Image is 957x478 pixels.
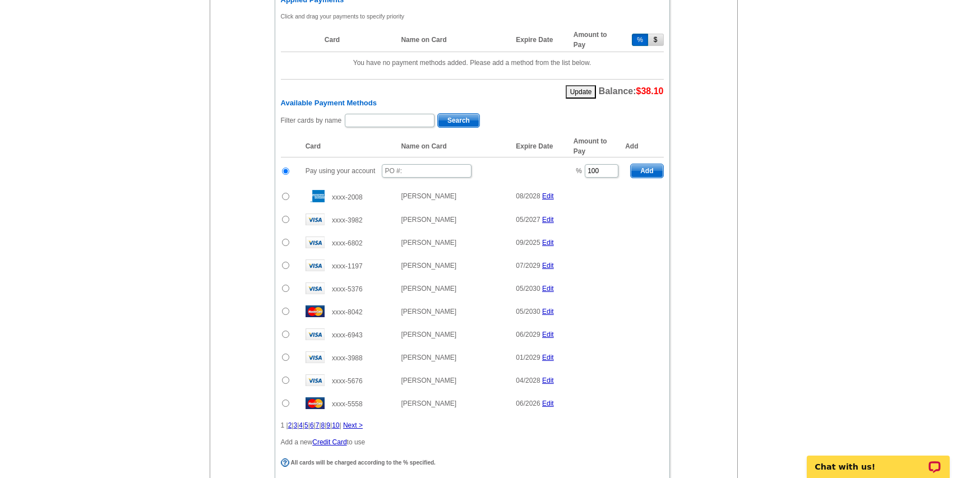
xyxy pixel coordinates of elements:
[631,164,663,178] span: Add
[332,262,363,270] span: xxxx-1197
[401,377,456,384] span: [PERSON_NAME]
[516,192,540,200] span: 08/2028
[630,164,663,178] button: Add
[401,192,456,200] span: [PERSON_NAME]
[401,239,456,247] span: [PERSON_NAME]
[395,136,510,157] th: Name on Card
[542,377,554,384] a: Edit
[510,136,567,157] th: Expire Date
[516,354,540,361] span: 01/2029
[332,421,339,429] a: 10
[332,216,363,224] span: xxxx-3982
[401,354,456,361] span: [PERSON_NAME]
[306,374,325,386] img: visa.gif
[319,28,396,52] th: Card
[306,397,325,409] img: mast.gif
[510,28,567,52] th: Expire Date
[306,167,376,175] span: Pay using your account
[281,458,661,467] div: All cards will be charged according to the % specified.
[306,351,325,363] img: visa.gif
[306,259,325,271] img: visa.gif
[636,86,664,96] span: $38.10
[566,85,597,99] button: Update
[281,437,664,447] p: Add a new to use
[281,420,664,430] div: 1 | | | | | | | | | |
[542,285,554,293] a: Edit
[395,28,510,52] th: Name on Card
[288,421,292,429] a: 2
[516,400,540,407] span: 06/2026
[304,421,308,429] a: 5
[332,354,363,362] span: xxxx-3988
[299,421,303,429] a: 4
[542,331,554,338] a: Edit
[401,285,456,293] span: [PERSON_NAME]
[401,331,456,338] span: [PERSON_NAME]
[316,421,320,429] a: 7
[312,438,346,446] a: Credit Card
[332,239,363,247] span: xxxx-6802
[568,136,625,157] th: Amount to Pay
[306,328,325,340] img: visa.gif
[625,136,663,157] th: Add
[599,86,664,96] span: Balance:
[281,99,664,108] h6: Available Payment Methods
[516,308,540,315] span: 05/2030
[542,239,554,247] a: Edit
[648,34,664,46] button: $
[542,192,554,200] a: Edit
[516,331,540,338] span: 06/2029
[332,285,363,293] span: xxxx-5376
[332,400,363,408] span: xxxx-5558
[401,308,456,315] span: [PERSON_NAME]
[332,377,363,385] span: xxxx-5676
[632,34,648,46] button: %
[437,113,480,128] button: Search
[516,285,540,293] span: 05/2030
[401,400,456,407] span: [PERSON_NAME]
[576,167,582,175] span: %
[516,239,540,247] span: 09/2025
[281,11,664,21] p: Click and drag your payments to specify priority
[321,421,325,429] a: 8
[438,114,479,127] span: Search
[542,308,554,315] a: Edit
[542,262,554,270] a: Edit
[332,308,363,316] span: xxxx-8042
[306,282,325,294] img: visa.gif
[542,400,554,407] a: Edit
[281,115,342,126] label: Filter cards by name
[281,52,664,73] td: You have no payment methods added. Please add a method from the list below.
[332,331,363,339] span: xxxx-6943
[306,305,325,317] img: mast.gif
[799,443,957,478] iframe: LiveChat chat widget
[516,216,540,224] span: 05/2027
[401,216,456,224] span: [PERSON_NAME]
[516,377,540,384] span: 04/2028
[300,136,396,157] th: Card
[332,193,363,201] span: xxxx-2008
[310,421,314,429] a: 6
[343,421,363,429] a: Next >
[542,354,554,361] a: Edit
[542,216,554,224] a: Edit
[568,28,625,52] th: Amount to Pay
[306,190,325,202] img: amex.gif
[401,262,456,270] span: [PERSON_NAME]
[326,421,330,429] a: 9
[516,262,540,270] span: 07/2029
[293,421,297,429] a: 3
[306,214,325,225] img: visa.gif
[382,164,471,178] input: PO #:
[306,236,325,248] img: visa.gif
